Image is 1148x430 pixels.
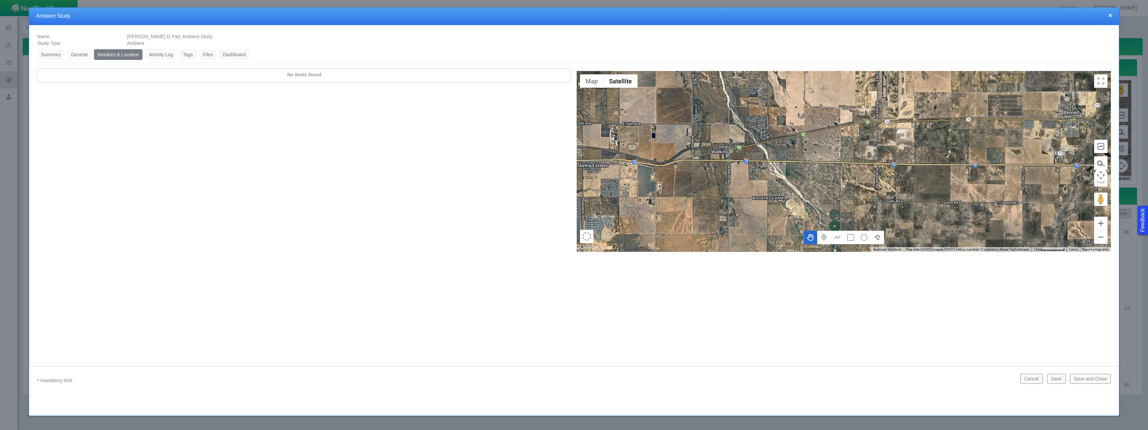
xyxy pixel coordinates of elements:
button: Select area [580,230,593,243]
a: General [67,49,91,60]
button: Drag Pegman onto the map to open Street View [1094,193,1108,206]
button: Zoom out [1094,230,1108,244]
button: Draw a multipoint line [831,231,844,244]
a: Dashboard [219,49,250,60]
button: Keyboard shortcuts [873,247,902,252]
p: * mandatory field [37,376,1015,385]
button: Save and Close [1070,374,1111,384]
a: Report a map error [1082,247,1109,251]
button: Zoom in [1094,217,1108,230]
button: Draw a rectangle [844,231,857,244]
button: Measure [1094,156,1108,170]
h4: Ambient Study [36,13,1112,20]
button: Map Scale: 1 km per 68 pixels [1031,247,1067,252]
button: Elevation [1094,140,1108,153]
button: Move the map [804,231,817,244]
a: Files [199,49,217,60]
button: Draw a circle [857,231,871,244]
button: Map camera controls [1094,168,1108,182]
button: Show street map [580,74,603,88]
button: Draw a polygon [871,231,884,244]
button: Cancel [1020,374,1043,384]
span: Map data ©2025 Imagery ©2025 Airbus, Landsat / Copernicus, Maxar Technologies [906,247,1029,251]
img: Google [578,243,600,252]
a: Tags [179,49,197,60]
a: Open this area in Google Maps (opens a new window) [578,243,600,252]
button: Save [1047,374,1066,384]
button: close [1108,12,1112,19]
button: Show satellite imagery [603,74,638,88]
span: Name [37,34,50,39]
button: Add a marker [817,231,831,244]
span: Study Type [37,41,61,46]
label: No items found [287,71,321,78]
a: Monitors & Location [94,49,143,60]
a: Terms (opens in new tab) [1069,247,1078,251]
button: Toggle Fullscreen in browser window [1094,74,1108,88]
span: [PERSON_NAME] D Pad, Ambient Study [127,34,213,39]
span: Ambient [127,41,144,46]
a: Activity Log [145,49,177,60]
a: Summary [37,49,65,60]
span: 1 km [1033,247,1041,251]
